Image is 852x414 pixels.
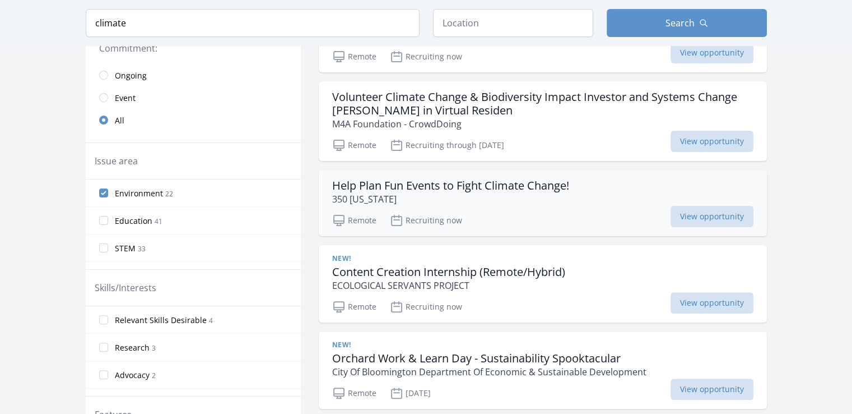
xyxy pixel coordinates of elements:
span: 22 [165,189,173,199]
legend: Commitment: [99,42,287,55]
a: New! Orchard Work & Learn Day - Sustainability Spooktacular City Of Bloomington Department Of Eco... [319,332,767,409]
p: City Of Bloomington Department Of Economic & Sustainable Development [332,365,646,379]
span: View opportunity [671,379,753,400]
p: [DATE] [390,387,431,400]
p: Remote [332,139,376,152]
span: New! [332,254,351,263]
input: STEM 33 [99,243,108,252]
span: 33 [138,244,146,254]
input: Relevant Skills Desirable 4 [99,315,108,324]
legend: Issue area [95,154,138,168]
a: Volunteer Climate Change & Biodiversity Impact Investor and Systems Change [PERSON_NAME] in Virtu... [319,81,767,161]
p: Recruiting now [390,50,462,63]
span: New! [332,341,351,349]
span: 2 [152,371,156,380]
a: Event [86,86,301,109]
p: Recruiting through [DATE] [390,139,504,152]
a: All [86,109,301,131]
p: Remote [332,387,376,400]
span: Search [665,16,695,30]
input: Location [433,9,593,37]
span: Advocacy [115,370,150,381]
span: View opportunity [671,131,753,152]
span: All [115,115,124,126]
p: 350 [US_STATE] [332,192,569,206]
p: Recruiting now [390,300,462,314]
span: 3 [152,343,156,353]
span: View opportunity [671,292,753,314]
p: ECOLOGICAL SERVANTS PROJECT [332,279,565,292]
span: Education [115,215,152,227]
h3: Content Creation Internship (Remote/Hybrid) [332,265,565,279]
p: Remote [332,50,376,63]
h3: Help Plan Fun Events to Fight Climate Change! [332,179,569,192]
p: Recruiting now [390,214,462,227]
span: Ongoing [115,70,147,81]
input: Environment 22 [99,188,108,197]
input: Keyword [86,9,420,37]
span: View opportunity [671,206,753,227]
p: M4A Foundation - CrowdDoing [332,117,753,131]
span: Research [115,342,150,353]
a: New! Content Creation Internship (Remote/Hybrid) ECOLOGICAL SERVANTS PROJECT Remote Recruiting no... [319,245,767,323]
span: 4 [209,316,213,325]
span: 41 [155,217,162,226]
button: Search [607,9,767,37]
span: View opportunity [671,42,753,63]
input: Research 3 [99,343,108,352]
input: Education 41 [99,216,108,225]
span: Event [115,93,136,104]
a: Help Plan Fun Events to Fight Climate Change! 350 [US_STATE] Remote Recruiting now View opportunity [319,170,767,236]
legend: Skills/Interests [95,281,156,295]
span: Relevant Skills Desirable [115,315,207,326]
h3: Volunteer Climate Change & Biodiversity Impact Investor and Systems Change [PERSON_NAME] in Virtu... [332,90,753,117]
input: Advocacy 2 [99,370,108,379]
a: Ongoing [86,64,301,86]
p: Remote [332,300,376,314]
p: Remote [332,214,376,227]
span: Environment [115,188,163,199]
h3: Orchard Work & Learn Day - Sustainability Spooktacular [332,352,646,365]
span: STEM [115,243,136,254]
